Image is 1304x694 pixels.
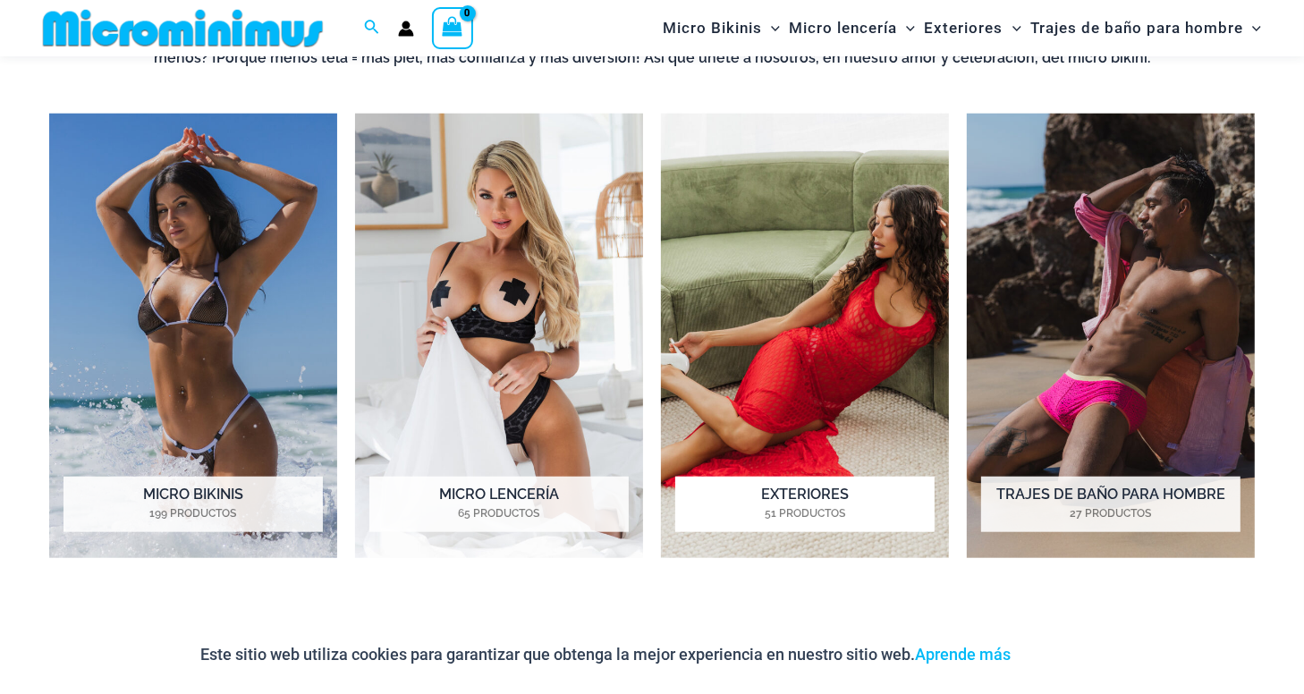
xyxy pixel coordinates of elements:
[915,645,1011,664] a: Aprende más
[658,5,784,51] a: Micro BikinisMenu ToggleAlternar menú
[675,505,935,521] mark: 51 Productos
[355,114,643,558] img: Micro lencería
[996,486,1225,503] font: Trajes de baño para hombre
[1003,5,1021,51] span: Alternar menú
[1243,5,1261,51] span: Alternar menú
[143,486,243,503] font: Micro Bikinis
[432,7,473,48] a: Ver carrito de compras, vacío
[64,505,323,521] mark: 199 Productos
[981,505,1240,521] mark: 27 Productos
[920,5,1026,51] a: ExterioresMenu ToggleAlternar menú
[369,505,629,521] mark: 65 Productos
[784,5,919,51] a: Micro lenceríaMenu ToggleAlternar menú
[661,114,949,558] img: Exteriores
[355,114,643,558] a: Visitar categoría de producto Micro Lencería
[656,3,1268,54] nav: Navegación del sitio
[789,19,897,37] font: Micro lencería
[364,17,380,39] a: Enlace del icono de búsqueda
[967,114,1255,558] a: Visitar categoría de producto Bañadores para hombre
[49,114,337,558] img: Micro Bikinis
[897,5,915,51] span: Alternar menú
[761,486,849,503] font: Exteriores
[967,114,1255,558] img: Trajes de baño para hombre
[663,19,762,37] font: Micro Bikinis
[925,19,1003,37] font: Exteriores
[49,114,337,558] a: Visitar categoría de producto Micro Bikinis
[36,8,330,48] img: MM SHOP LOGO PLANO
[398,21,414,37] a: Enlace del icono de la cuenta
[1026,5,1266,51] a: Trajes de baño para hombreMenu ToggleAlternar menú
[439,486,559,503] font: Micro lencería
[762,5,780,51] span: Alternar menú
[661,114,949,558] a: Visitar la categoría de productos Exterior
[1024,633,1104,676] button: Aceptar
[1030,19,1243,37] font: Trajes de baño para hombre
[200,641,1011,668] p: Este sitio web utiliza cookies para garantizar que obtenga la mejor experiencia en nuestro sitio ...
